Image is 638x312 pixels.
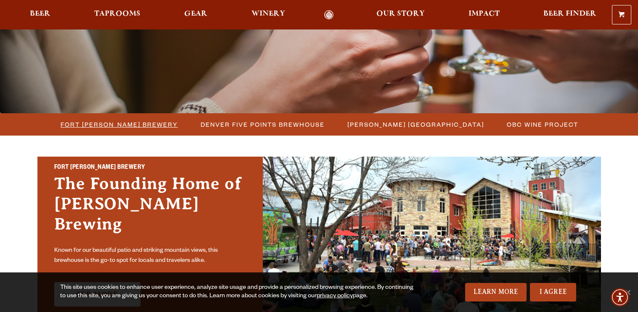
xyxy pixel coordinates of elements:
[543,11,596,17] span: Beer Finder
[313,10,345,20] a: Odell Home
[469,11,500,17] span: Impact
[179,10,213,20] a: Gear
[376,11,425,17] span: Our Story
[342,118,488,131] a: [PERSON_NAME] [GEOGRAPHIC_DATA]
[463,10,505,20] a: Impact
[251,11,285,17] span: Winery
[371,10,430,20] a: Our Story
[347,118,484,131] span: [PERSON_NAME] [GEOGRAPHIC_DATA]
[317,293,353,300] a: privacy policy
[54,246,246,266] p: Known for our beautiful patio and striking mountain views, this brewhouse is the go-to spot for l...
[201,118,325,131] span: Denver Five Points Brewhouse
[196,118,329,131] a: Denver Five Points Brewhouse
[611,288,629,307] div: Accessibility Menu
[465,283,527,301] a: Learn More
[56,118,182,131] a: Fort [PERSON_NAME] Brewery
[89,10,146,20] a: Taprooms
[94,11,140,17] span: Taprooms
[538,10,602,20] a: Beer Finder
[507,118,578,131] span: OBC Wine Project
[54,173,246,243] h3: The Founding Home of [PERSON_NAME] Brewing
[54,163,246,173] h2: Fort [PERSON_NAME] Brewery
[502,118,582,131] a: OBC Wine Project
[246,10,291,20] a: Winery
[30,11,50,17] span: Beer
[184,11,207,17] span: Gear
[530,283,576,301] a: I Agree
[61,118,178,131] span: Fort [PERSON_NAME] Brewery
[60,284,418,301] div: This site uses cookies to enhance user experience, analyze site usage and provide a personalized ...
[24,10,56,20] a: Beer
